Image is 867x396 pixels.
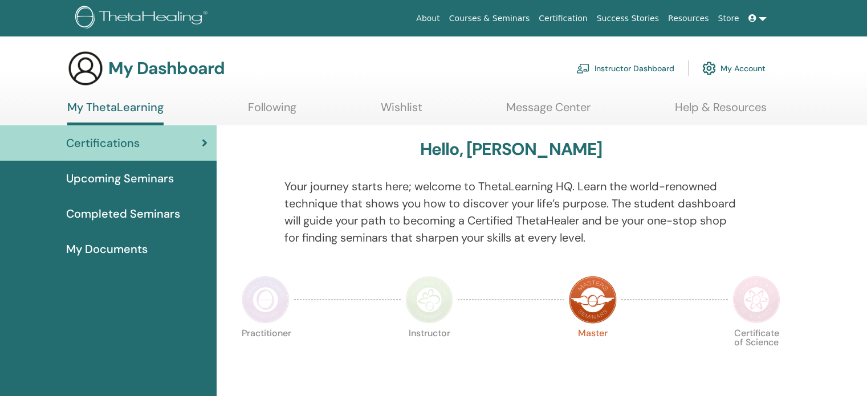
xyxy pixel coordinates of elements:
a: About [412,8,444,29]
img: Certificate of Science [732,276,780,324]
p: Certificate of Science [732,329,780,377]
p: Your journey starts here; welcome to ThetaLearning HQ. Learn the world-renowned technique that sh... [284,178,738,246]
a: Instructor Dashboard [576,56,674,81]
img: Practitioner [242,276,290,324]
p: Master [569,329,617,377]
img: cog.svg [702,59,716,78]
a: Message Center [506,100,591,123]
span: Upcoming Seminars [66,170,174,187]
img: Master [569,276,617,324]
p: Practitioner [242,329,290,377]
h3: My Dashboard [108,58,225,79]
a: Store [714,8,744,29]
a: Help & Resources [675,100,767,123]
h3: Hello, [PERSON_NAME] [420,139,603,160]
a: Certification [534,8,592,29]
a: Following [248,100,296,123]
img: Instructor [405,276,453,324]
span: Completed Seminars [66,205,180,222]
a: Courses & Seminars [445,8,535,29]
a: Success Stories [592,8,664,29]
a: My ThetaLearning [67,100,164,125]
a: Resources [664,8,714,29]
span: Certifications [66,134,140,152]
img: generic-user-icon.jpg [67,50,104,87]
span: My Documents [66,240,148,258]
img: chalkboard-teacher.svg [576,63,590,74]
a: My Account [702,56,766,81]
img: logo.png [75,6,211,31]
a: Wishlist [381,100,422,123]
p: Instructor [405,329,453,377]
